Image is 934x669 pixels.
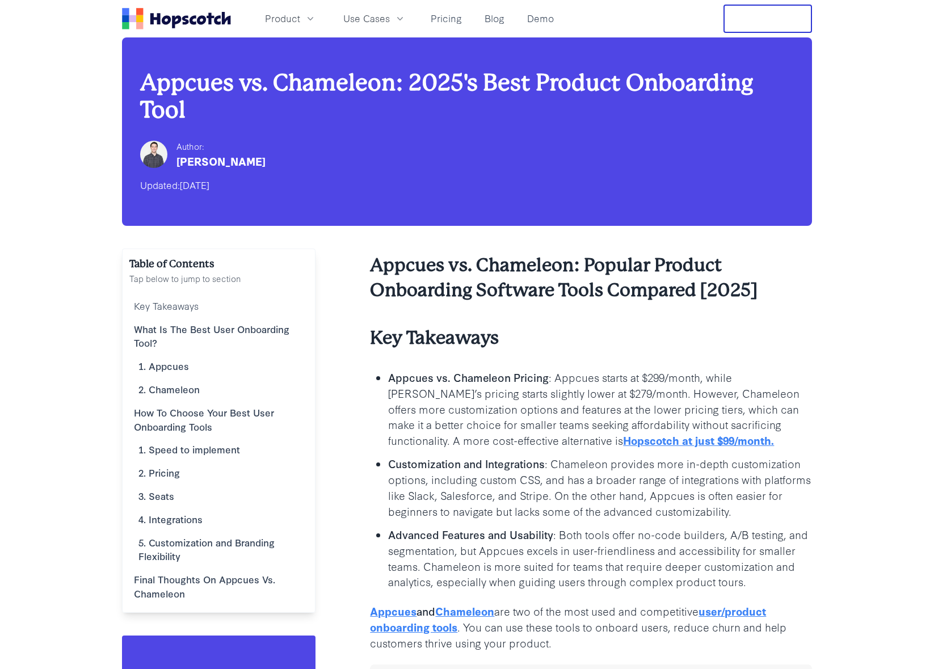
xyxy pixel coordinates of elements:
[370,326,812,351] h3: Key Takeaways
[623,432,774,448] a: Hopscotch at just $99/month.
[176,140,266,153] div: Author:
[138,382,200,395] b: 2. Chameleon
[129,568,308,605] a: Final Thoughts On Appcues Vs. Chameleon
[129,401,308,439] a: How To Choose Your Best User Onboarding Tools
[343,11,390,26] span: Use Cases
[388,369,549,385] b: Appcues vs. Chameleon Pricing
[138,466,180,479] b: 2. Pricing
[129,294,308,318] a: Key Takeaways
[129,378,308,401] a: 2. Chameleon
[140,69,794,124] h1: Appcues vs. Chameleon: 2025's Best Product Onboarding Tool
[176,153,266,169] div: [PERSON_NAME]
[129,531,308,569] a: 5. Customization and Branding Flexibility
[388,369,812,448] p: : Appcues starts at $299/month, while [PERSON_NAME]’s pricing starts slightly lower at $279/month...
[134,573,275,600] b: Final Thoughts On Appcues Vs. Chameleon
[370,603,812,651] p: are two of the most used and competitive . You can use these tools to onboard users, reduce churn...
[138,489,174,502] b: 3. Seats
[129,256,308,272] h2: Table of Contents
[370,255,758,301] b: Appcues vs. Chameleon: Popular Product Onboarding Software Tools Compared [2025]
[129,461,308,485] a: 2. Pricing
[265,11,300,26] span: Product
[336,9,413,28] button: Use Cases
[416,603,435,618] b: and
[129,508,308,531] a: 4. Integrations
[138,512,203,525] b: 4. Integrations
[129,355,308,378] a: 1. Appcues
[258,9,323,28] button: Product
[122,8,231,30] a: Home
[138,359,189,372] b: 1. Appcues
[129,272,308,285] p: Tap below to jump to section
[138,536,275,563] b: 5. Customization and Branding Flexibility
[480,9,509,28] a: Blog
[370,603,766,634] a: user/product onboarding tools
[134,406,274,433] b: How To Choose Your Best User Onboarding Tools
[129,438,308,461] a: 1. Speed to implement
[134,322,289,350] b: What Is The Best User Onboarding Tool?
[129,485,308,508] a: 3. Seats
[129,318,308,355] a: What Is The Best User Onboarding Tool?
[388,527,812,590] p: : Both tools offer no-code builders, A/B testing, and segmentation, but Appcues excels in user-fr...
[388,527,553,542] b: Advanced Features and Usability
[138,443,240,456] b: 1. Speed to implement
[426,9,466,28] a: Pricing
[180,178,209,191] time: [DATE]
[523,9,558,28] a: Demo
[723,5,812,33] button: Free Trial
[370,603,416,618] a: Appcues
[435,603,494,618] a: Chameleon
[140,141,167,168] img: Mark Spera
[140,176,794,194] div: Updated:
[388,456,812,519] p: : Chameleon provides more in-depth customization options, including custom CSS, and has a broader...
[388,456,545,471] b: Customization and Integrations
